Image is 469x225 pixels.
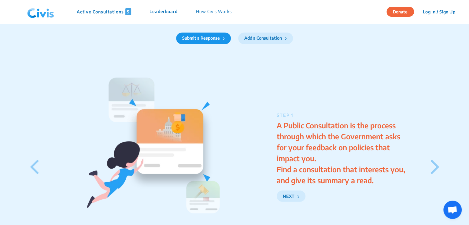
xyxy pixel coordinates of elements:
button: Submit a Response [176,33,231,44]
li: A Public Consultation is the process through which the Government asks for your feedback on polic... [277,120,412,164]
span: 5 [125,8,131,15]
button: Add a Consultation [238,33,293,44]
p: Active Consultations [77,8,131,15]
button: Donate [386,7,414,17]
p: STEP 1 [277,112,445,118]
img: navlogo.png [25,3,57,21]
li: Find a consultation that interests you, and give its summary a read. [277,164,412,186]
p: Leaderboard [150,8,178,15]
p: How Civis Works [196,8,232,15]
a: Donate [386,8,419,14]
div: Open chat [443,201,462,219]
button: NEXT [277,191,305,202]
button: Log In / Sign Up [419,7,459,16]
